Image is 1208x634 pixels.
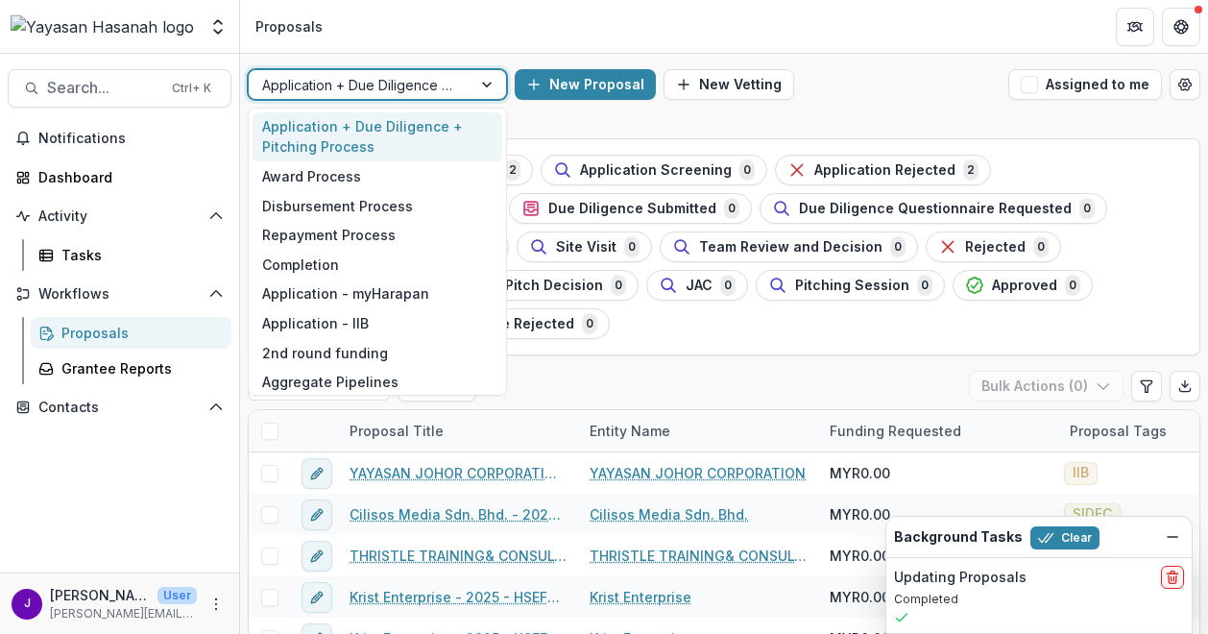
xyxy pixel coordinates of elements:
[31,239,231,271] a: Tasks
[992,278,1057,294] span: Approved
[578,410,818,451] div: Entity Name
[818,421,973,441] div: Funding Requested
[917,275,932,296] span: 0
[1170,371,1200,402] button: Export table data
[168,78,215,99] div: Ctrl + K
[1033,236,1049,257] span: 0
[253,250,502,280] div: Completion
[8,123,231,154] button: Notifications
[1079,198,1095,219] span: 0
[926,232,1061,262] button: Rejected0
[1065,275,1080,296] span: 0
[38,131,224,147] span: Notifications
[31,353,231,384] a: Grantee Reports
[11,15,194,38] img: Yayasan Hasanah logo
[61,245,216,265] div: Tasks
[31,317,231,349] a: Proposals
[50,605,197,622] p: [PERSON_NAME][EMAIL_ADDRESS][DOMAIN_NAME]
[38,400,201,416] span: Contacts
[350,463,567,483] a: YAYASAN JOHOR CORPORATION - 2025 - HSEF2025 - Iskandar Investment Berhad
[578,421,682,441] div: Entity Name
[253,308,502,338] div: Application - IIB
[38,167,216,187] div: Dashboard
[590,463,806,483] a: YAYASAN JOHOR CORPORATION
[1131,371,1162,402] button: Edit table settings
[1030,526,1099,549] button: Clear
[515,69,656,100] button: New Proposal
[50,585,150,605] p: [PERSON_NAME]
[338,421,455,441] div: Proposal Title
[646,270,748,301] button: JAC0
[760,193,1107,224] button: Due Diligence Questionnaire Requested0
[205,8,231,46] button: Open entity switcher
[664,69,794,100] button: New Vetting
[505,159,520,181] span: 2
[775,155,991,185] button: Application Rejected2
[517,232,652,262] button: Site Visit0
[611,275,626,296] span: 0
[739,159,755,181] span: 0
[660,232,918,262] button: Team Review and Decision0
[350,546,567,566] a: THRISTLE TRAINING& CONSULTATION - 2025 - HSEF2025 - Satu Creative
[253,367,502,397] div: Aggregate Pipelines
[1170,69,1200,100] button: Open table manager
[1161,566,1184,589] button: delete
[47,79,160,97] span: Search...
[1116,8,1154,46] button: Partners
[814,162,955,179] span: Application Rejected
[894,570,1027,586] h2: Updating Proposals
[590,504,748,524] a: Cilisos Media Sdn. Bhd.
[965,239,1026,256] span: Rejected
[253,191,502,221] div: Disbursement Process
[338,410,578,451] div: Proposal Title
[38,286,201,303] span: Workflows
[1162,8,1200,46] button: Get Help
[253,338,502,368] div: 2nd round funding
[556,239,616,256] span: Site Visit
[894,529,1023,546] h2: Background Tasks
[253,280,502,309] div: Application - myHarapan
[8,161,231,193] a: Dashboard
[253,220,502,250] div: Repayment Process
[24,597,31,610] div: Jeffrey
[350,504,567,524] a: Cilisos Media Sdn. Bhd. - 2025 - HSEF2025 - SIDEC
[830,504,890,524] span: MYR0.00
[8,392,231,423] button: Open Contacts
[8,279,231,309] button: Open Workflows
[1008,69,1162,100] button: Assigned to me
[818,410,1058,451] div: Funding Requested
[61,323,216,343] div: Proposals
[724,198,739,219] span: 0
[255,16,323,37] div: Proposals
[253,161,502,191] div: Award Process
[8,201,231,232] button: Open Activity
[205,593,228,616] button: More
[799,201,1072,217] span: Due Diligence Questionnaire Requested
[969,371,1123,402] button: Bulk Actions (0)
[466,270,639,301] button: Pitch Decision0
[582,313,597,334] span: 0
[580,162,732,179] span: Application Screening
[890,236,906,257] span: 0
[302,582,332,613] button: edit
[350,587,567,607] a: Krist Enterprise - 2025 - HSEF2025 - Satu Creative
[720,275,736,296] span: 0
[302,458,332,489] button: edit
[248,12,330,40] nav: breadcrumb
[505,278,603,294] span: Pitch Decision
[38,208,201,225] span: Activity
[8,69,231,108] button: Search...
[253,112,502,162] div: Application + Due Diligence + Pitching Process
[1161,525,1184,549] button: Dismiss
[302,500,332,530] button: edit
[157,587,197,604] p: User
[756,270,945,301] button: Pitching Session0
[624,236,640,257] span: 0
[686,278,713,294] span: JAC
[830,463,890,483] span: MYR0.00
[61,358,216,378] div: Grantee Reports
[548,201,716,217] span: Due Diligence Submitted
[830,546,890,566] span: MYR0.00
